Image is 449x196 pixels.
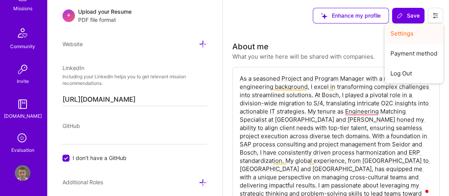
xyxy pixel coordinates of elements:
[11,146,34,154] div: Evaluation
[10,42,35,50] div: Community
[15,96,30,112] img: guide book
[385,63,443,83] button: Log Out
[13,165,32,181] a: User Avatar
[17,77,29,85] div: Invite
[385,23,443,43] button: Settings
[15,165,30,181] img: User Avatar
[385,43,443,63] button: Payment method
[15,61,30,77] img: Invite
[13,4,32,13] div: Missions
[4,112,42,120] div: [DOMAIN_NAME]
[13,23,32,42] img: Community
[15,131,30,146] i: icon SelectionTeam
